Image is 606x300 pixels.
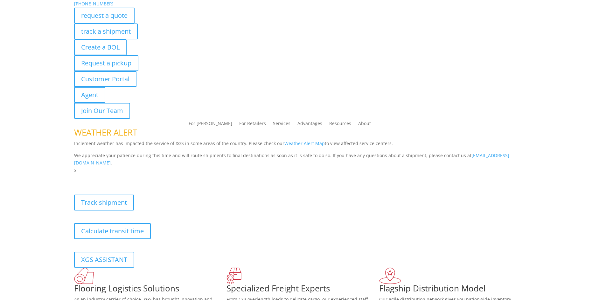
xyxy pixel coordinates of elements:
a: About [358,121,371,128]
a: For [PERSON_NAME] [189,121,232,128]
a: Track shipment [74,195,134,210]
a: request a quote [74,8,135,23]
h1: Flooring Logistics Solutions [74,284,227,296]
img: xgs-icon-total-supply-chain-intelligence-red [74,268,94,284]
a: Join Our Team [74,103,130,119]
img: xgs-icon-focused-on-flooring-red [226,268,241,284]
a: Resources [329,121,351,128]
a: track a shipment [74,23,138,39]
a: Weather Alert Map [284,140,325,146]
a: Request a pickup [74,55,138,71]
a: XGS ASSISTANT [74,252,134,268]
a: Agent [74,87,105,103]
a: For Retailers [239,121,266,128]
h1: Specialized Freight Experts [226,284,379,296]
a: Advantages [297,121,322,128]
p: We appreciate your patience during this time and will route shipments to final destinations as so... [74,152,532,167]
p: x [74,167,532,174]
a: Customer Portal [74,71,136,87]
p: Inclement weather has impacted the service of XGS in some areas of the country. Please check our ... [74,140,532,152]
a: Create a BOL [74,39,127,55]
img: xgs-icon-flagship-distribution-model-red [379,268,401,284]
a: [PHONE_NUMBER] [74,1,114,7]
a: Calculate transit time [74,223,151,239]
span: WEATHER ALERT [74,127,137,138]
h1: Flagship Distribution Model [379,284,532,296]
b: Visibility, transparency, and control for your entire supply chain. [74,175,216,181]
a: Services [273,121,290,128]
